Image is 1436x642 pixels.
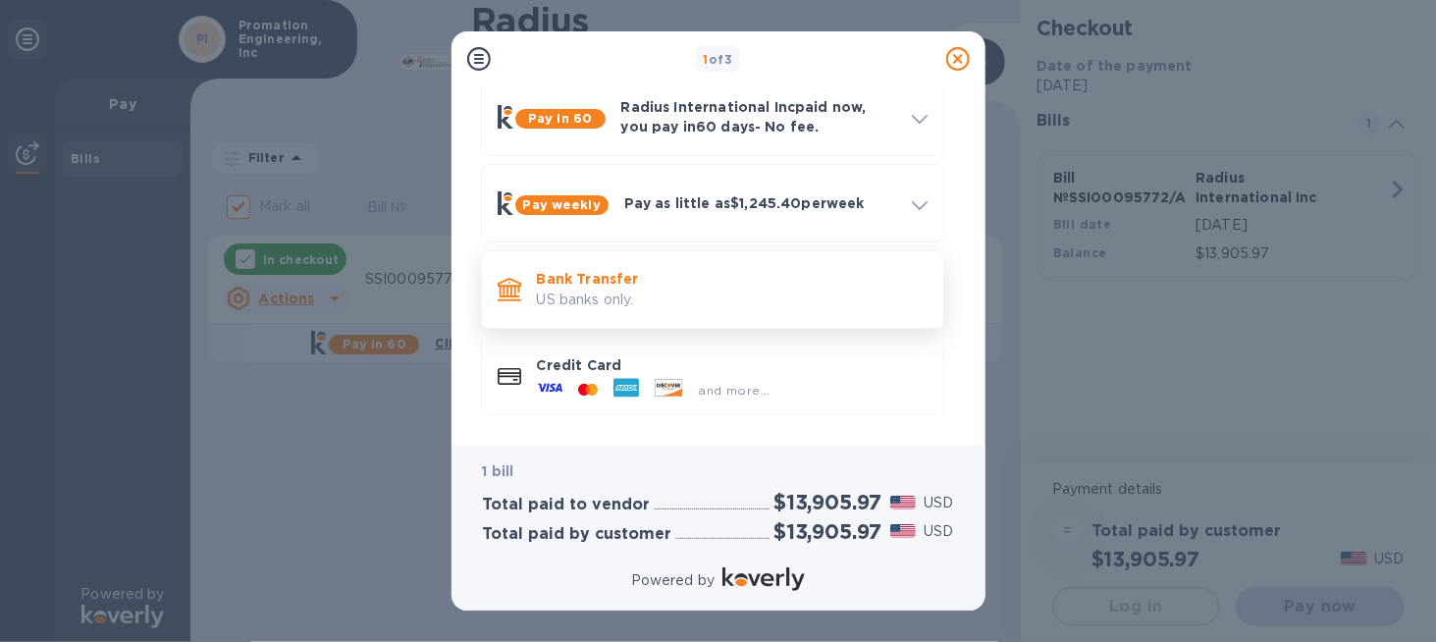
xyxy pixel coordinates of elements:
b: Pay weekly [523,197,601,212]
p: Powered by [631,570,715,591]
h2: $13,905.97 [773,519,881,544]
h3: Total paid to vendor [483,496,651,514]
p: USD [924,521,953,542]
img: USD [890,496,917,509]
span: and more... [699,383,771,398]
img: USD [890,524,917,538]
p: Pay as little as $1,245.40 per week [624,193,896,213]
p: USD [924,493,953,513]
img: Logo [722,567,805,591]
h3: Total paid by customer [483,525,672,544]
b: of 3 [704,52,733,67]
p: Credit Card [537,355,928,375]
p: Bank Transfer [537,269,928,289]
p: US banks only. [537,290,928,310]
span: 1 [704,52,709,67]
b: Pay in 60 [528,111,592,126]
h2: $13,905.97 [773,490,881,514]
b: 1 bill [483,463,514,479]
p: Radius International Inc paid now, you pay in 60 days - No fee. [621,97,896,136]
